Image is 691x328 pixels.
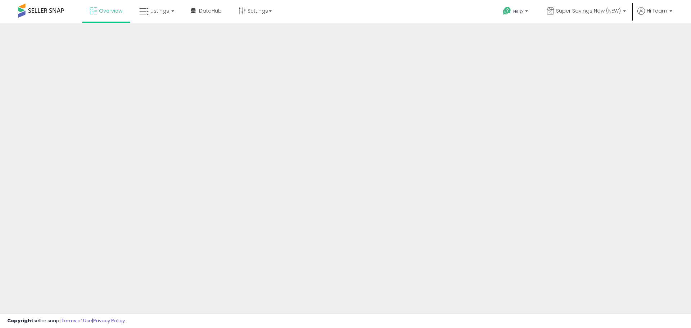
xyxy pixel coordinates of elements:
[556,7,621,14] span: Super Savings Now (NEW)
[647,7,667,14] span: Hi Team
[7,318,125,324] div: seller snap | |
[497,1,535,23] a: Help
[199,7,222,14] span: DataHub
[502,6,511,15] i: Get Help
[7,317,33,324] strong: Copyright
[513,8,523,14] span: Help
[150,7,169,14] span: Listings
[93,317,125,324] a: Privacy Policy
[99,7,122,14] span: Overview
[637,7,672,23] a: Hi Team
[62,317,92,324] a: Terms of Use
